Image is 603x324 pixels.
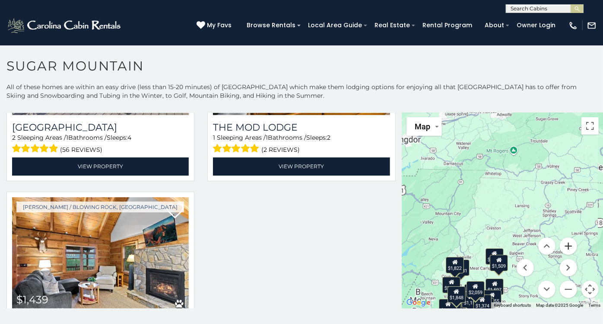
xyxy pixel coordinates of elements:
[60,144,103,155] span: (56 reviews)
[581,281,599,298] button: Map camera controls
[494,302,531,308] button: Keyboard shortcuts
[327,134,330,141] span: 2
[462,292,480,308] div: $1,156
[16,293,48,306] span: $1,439
[446,257,464,273] div: $1,822
[490,255,508,271] div: $1,509
[213,122,390,133] a: The Mod Lodge
[560,237,577,255] button: Zoom in
[12,133,189,155] div: Sleeping Areas / Bathrooms / Sleeps:
[483,290,501,306] div: $1,255
[560,259,577,276] button: Move right
[12,122,189,133] a: [GEOGRAPHIC_DATA]
[418,19,476,32] a: Rental Program
[406,117,442,136] button: Change map style
[213,133,390,155] div: Sleeping Areas / Bathrooms / Sleeps:
[486,248,504,265] div: $1,535
[12,157,189,175] a: View Property
[560,281,577,298] button: Zoom out
[486,279,504,295] div: $1,597
[588,303,600,308] a: Terms (opens in new tab)
[242,19,300,32] a: Browse Rentals
[465,284,483,301] div: $1,790
[581,117,599,135] button: Toggle fullscreen view
[538,237,555,255] button: Move up
[517,259,534,276] button: Move left
[213,134,215,141] span: 1
[370,19,414,32] a: Real Estate
[415,122,431,131] span: Map
[512,19,560,32] a: Owner Login
[266,134,268,141] span: 1
[12,122,189,133] h3: Cloud Forest Lane
[197,21,234,30] a: My Favs
[467,281,485,298] div: $2,059
[439,299,457,315] div: $2,098
[16,307,72,313] span: including taxes & fees
[16,202,184,212] a: [PERSON_NAME] / Blowing Rock, [GEOGRAPHIC_DATA]
[536,303,583,308] span: Map data ©2025 Google
[404,297,433,308] a: Open this area in Google Maps (opens a new window)
[261,144,300,155] span: (2 reviews)
[480,19,508,32] a: About
[404,297,433,308] img: Google
[587,21,597,30] img: mail-regular-white.png
[127,134,131,141] span: 4
[447,286,466,303] div: $1,848
[568,21,578,30] img: phone-regular-white.png
[304,19,366,32] a: Local Area Guide
[473,295,492,311] div: $1,374
[538,281,555,298] button: Move down
[66,134,68,141] span: 1
[12,134,16,141] span: 2
[442,277,460,293] div: $2,502
[12,197,189,316] a: Ridgeview $1,439 including taxes & fees
[12,197,189,316] img: Ridgeview
[213,157,390,175] a: View Property
[207,21,232,30] span: My Favs
[6,17,123,34] img: White-1-2.png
